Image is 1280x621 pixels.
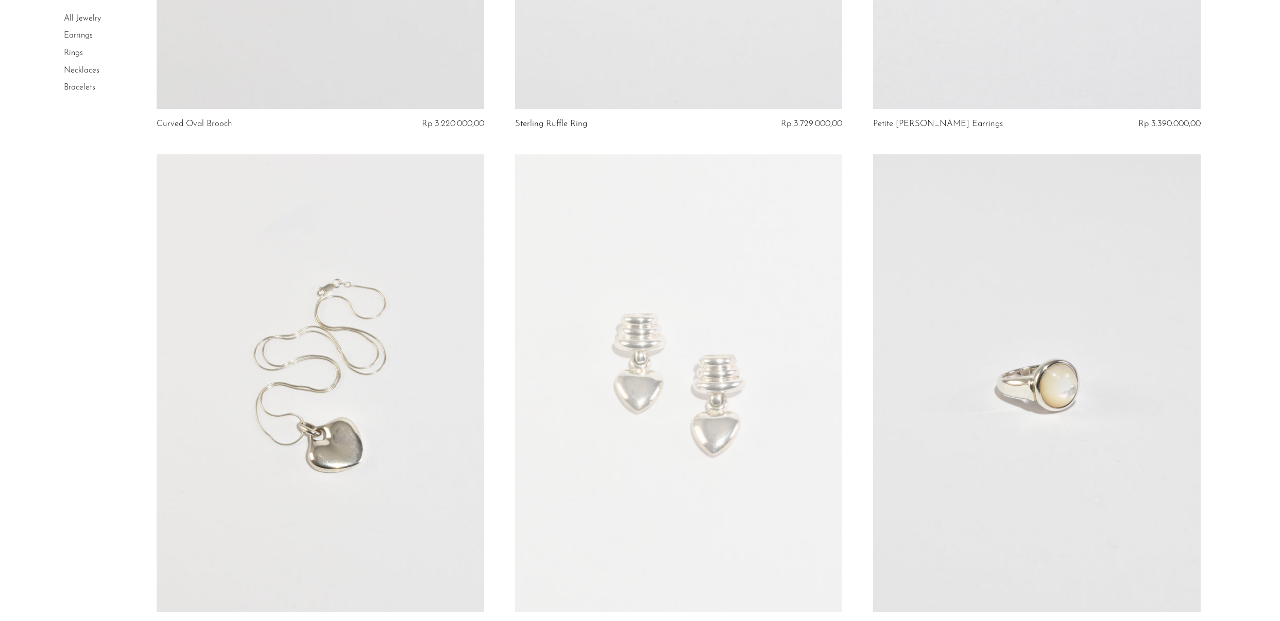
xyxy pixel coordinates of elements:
a: Curved Oval Brooch [157,119,232,129]
a: Necklaces [64,66,99,75]
a: Bracelets [64,83,95,92]
a: All Jewelry [64,14,101,23]
a: Earrings [64,32,93,40]
a: Sterling Ruffle Ring [515,119,587,129]
span: Rp 3.729.000,00 [781,119,842,128]
a: Petite [PERSON_NAME] Earrings [873,119,1003,129]
a: Rings [64,49,83,57]
span: Rp 3.220.000,00 [422,119,484,128]
span: Rp 3.390.000,00 [1138,119,1201,128]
